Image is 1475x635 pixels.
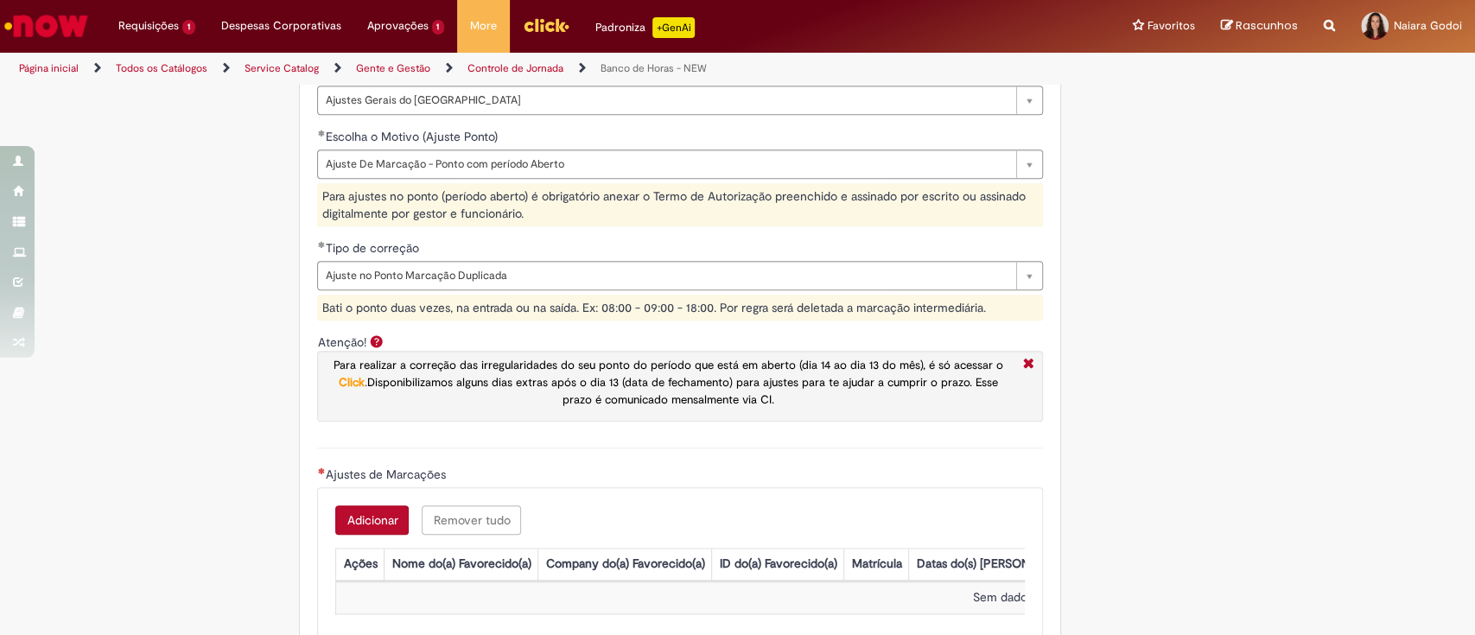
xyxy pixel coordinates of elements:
[19,61,79,75] a: Página inicial
[1394,18,1462,33] span: Naiara Godoi
[317,295,1043,321] div: Bati o ponto duas vezes, na entrada ou na saída. Ex: 08:00 - 09:00 - 18:00. Por regra será deleta...
[844,548,909,580] th: Matrícula
[325,262,1008,289] span: Ajuste no Ponto Marcação Duplicada
[366,334,386,348] span: Ajuda para Atenção!
[182,20,195,35] span: 1
[336,548,385,580] th: Ações
[317,241,325,248] span: Obrigatório Preenchido
[334,358,1003,372] span: Para realizar a correção das irregularidades do seu ponto do período que está em aberto (dia 14 a...
[116,61,207,75] a: Todos os Catálogos
[385,548,538,580] th: Nome do(a) Favorecido(a)
[335,505,409,535] button: Add a row for Ajustes de Marcações
[325,240,422,256] span: Tipo de correção
[317,467,325,474] span: Necessários
[432,20,445,35] span: 1
[367,17,429,35] span: Aprovações
[334,358,1003,407] span: .
[2,9,91,43] img: ServiceNow
[13,53,970,85] ul: Trilhas de página
[325,86,1008,114] span: Ajustes Gerais do [GEOGRAPHIC_DATA]
[1018,356,1038,374] i: Fechar More information Por question_atencao_ajuste_ponto_aberto
[317,130,325,137] span: Obrigatório Preenchido
[325,129,500,144] span: Escolha o Motivo (Ajuste Ponto)
[467,61,563,75] a: Controle de Jornada
[325,467,448,482] span: Ajustes de Marcações
[245,61,319,75] a: Service Catalog
[356,61,430,75] a: Gente e Gestão
[317,334,366,350] label: Atenção!
[523,12,569,38] img: click_logo_yellow_360x200.png
[652,17,695,38] p: +GenAi
[367,375,998,407] span: Disponibilizamos alguns dias extras após o dia 13 (data de fechamento) para ajustes para te ajuda...
[221,17,341,35] span: Despesas Corporativas
[1236,17,1298,34] span: Rascunhos
[1148,17,1195,35] span: Favoritos
[712,548,844,580] th: ID do(a) Favorecido(a)
[317,183,1043,226] div: Para ajustes no ponto (período aberto) é obrigatório anexar o Termo de Autorização preenchido e a...
[470,17,497,35] span: More
[1221,18,1298,35] a: Rascunhos
[118,17,179,35] span: Requisições
[909,548,1094,580] th: Datas do(s) [PERSON_NAME](s)
[601,61,707,75] a: Banco de Horas - NEW
[339,375,365,390] a: Click
[595,17,695,38] div: Padroniza
[538,548,712,580] th: Company do(a) Favorecido(a)
[325,150,1008,178] span: Ajuste De Marcação - Ponto com período Aberto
